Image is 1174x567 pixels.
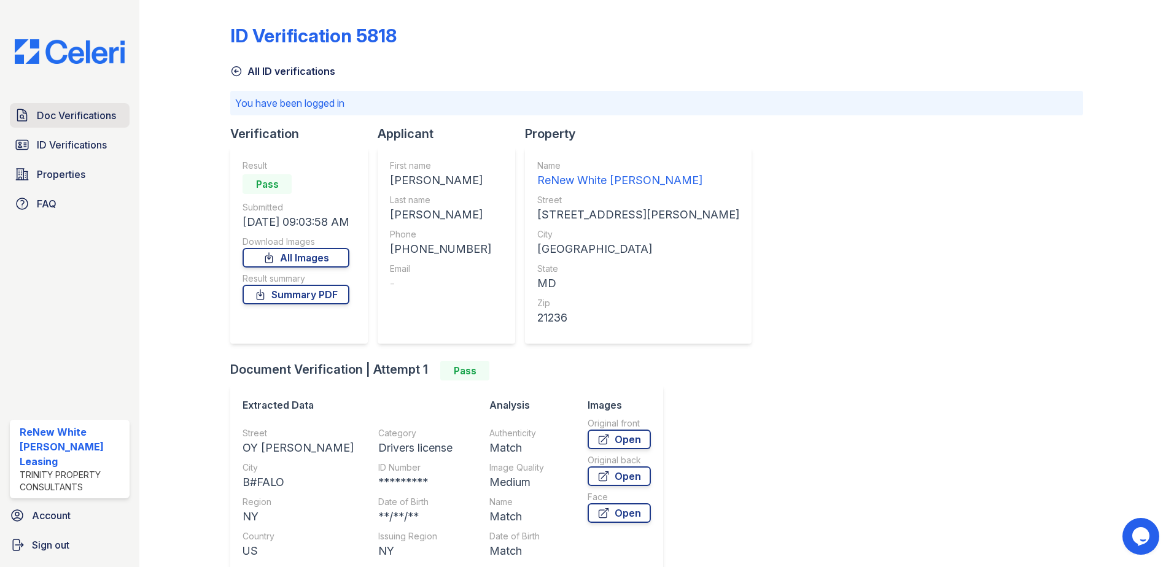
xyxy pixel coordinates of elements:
a: Open [588,430,651,449]
iframe: chat widget [1122,518,1162,555]
div: Match [489,542,588,560]
a: Summary PDF [243,285,349,304]
div: Date of Birth [489,530,588,542]
a: All ID verifications [230,64,335,79]
div: Phone [390,228,491,241]
div: Match [489,508,588,525]
div: Name [489,496,588,508]
div: Pass [440,361,489,380]
div: NY [378,542,453,560]
div: Country [243,530,354,542]
div: [PERSON_NAME] [390,206,491,223]
div: Zip [537,297,739,309]
span: ID Verifications [37,137,107,152]
span: FAQ [37,196,56,211]
div: Result [243,160,349,172]
a: FAQ [10,191,130,216]
div: ReNew White [PERSON_NAME] Leasing [20,425,125,469]
div: ReNew White [PERSON_NAME] [537,172,739,189]
div: Authenticity [489,427,588,439]
div: Trinity Property Consultants [20,469,125,493]
div: 21236 [537,309,739,326]
span: Account [32,508,71,523]
a: Sign out [5,533,134,557]
div: Images [588,398,651,412]
div: [PHONE_NUMBER] [390,241,491,258]
div: Analysis [489,398,588,412]
a: Properties [10,162,130,187]
div: MD [537,275,739,292]
p: You have been logged in [235,96,1078,110]
div: ID Number [378,461,453,474]
div: City [243,461,354,474]
div: Email [390,263,491,275]
div: US [243,542,354,560]
div: Image Quality [489,461,588,474]
div: Original front [588,417,651,430]
div: - [390,275,491,292]
div: Applicant [378,125,525,142]
a: Open [588,503,651,523]
div: Issuing Region [378,530,453,542]
a: Doc Verifications [10,103,130,128]
div: Street [537,194,739,206]
div: Match [489,439,588,457]
div: NY [243,508,354,525]
div: Document Verification | Attempt 1 [230,361,673,380]
div: City [537,228,739,241]
div: Submitted [243,201,349,214]
div: B#FALO [243,474,354,491]
div: Face [588,491,651,503]
div: Extracted Data [243,398,477,412]
div: [STREET_ADDRESS][PERSON_NAME] [537,206,739,223]
div: First name [390,160,491,172]
div: Name [537,160,739,172]
div: State [537,263,739,275]
div: ID Verification 5818 [230,25,397,47]
div: [PERSON_NAME] [390,172,491,189]
div: OY [PERSON_NAME] [243,439,354,457]
span: Doc Verifications [37,108,116,123]
div: Medium [489,474,588,491]
a: Account [5,503,134,528]
span: Sign out [32,538,69,552]
div: [DATE] 09:03:58 AM [243,214,349,231]
div: Result summary [243,272,349,285]
div: Verification [230,125,378,142]
a: ID Verifications [10,133,130,157]
div: [GEOGRAPHIC_DATA] [537,241,739,258]
div: Region [243,496,354,508]
div: Last name [390,194,491,206]
div: Category [378,427,453,439]
img: CE_Logo_Blue-a8612792a0a2168367f1c8372b55b34899dd931a85d93a1a3d3e32e68fde9ad4.png [5,39,134,64]
div: Date of Birth [378,496,453,508]
a: Name ReNew White [PERSON_NAME] [537,160,739,189]
a: All Images [243,248,349,268]
a: Open [588,466,651,486]
div: Property [525,125,761,142]
div: Original back [588,454,651,466]
div: Street [243,427,354,439]
div: Download Images [243,236,349,248]
span: Properties [37,167,85,182]
div: Pass [243,174,292,194]
div: Drivers license [378,439,453,457]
